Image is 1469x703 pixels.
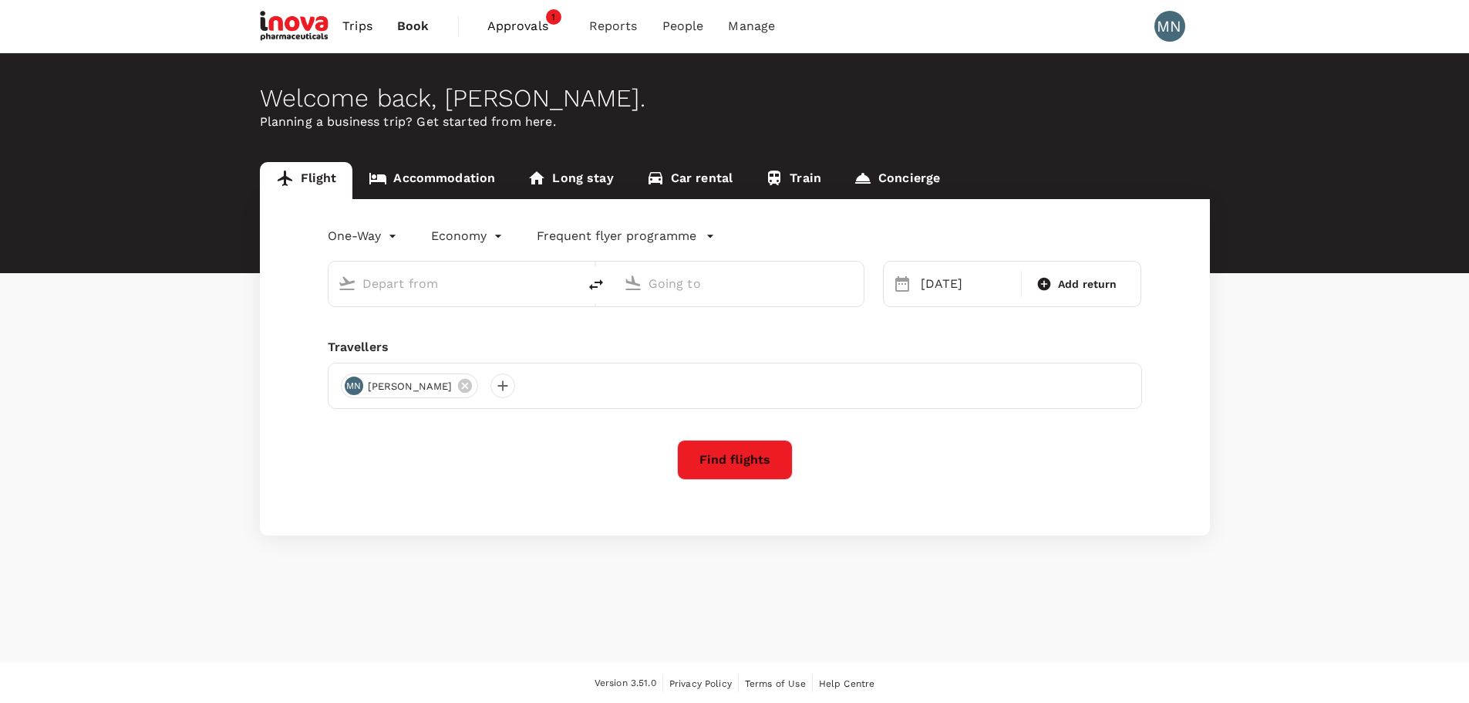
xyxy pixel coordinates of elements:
span: Privacy Policy [669,678,732,689]
a: Car rental [630,162,750,199]
button: Find flights [677,440,793,480]
div: [DATE] [915,269,1018,299]
span: [PERSON_NAME] [359,379,462,394]
p: Frequent flyer programme [537,227,696,245]
span: Help Centre [819,678,875,689]
span: People [662,17,704,35]
span: Manage [728,17,775,35]
a: Train [749,162,837,199]
a: Flight [260,162,353,199]
div: MN [1154,11,1185,42]
a: Privacy Policy [669,675,732,692]
a: Long stay [511,162,629,199]
a: Accommodation [352,162,511,199]
a: Terms of Use [745,675,806,692]
button: Open [853,282,856,285]
div: Travellers [328,338,1142,357]
span: Reports [589,17,638,35]
span: Terms of Use [745,678,806,689]
span: Add return [1058,276,1117,292]
span: Trips [342,17,372,35]
div: MN[PERSON_NAME] [341,373,479,398]
span: 1 [546,9,561,25]
p: Planning a business trip? Get started from here. [260,113,1210,131]
img: iNova Pharmaceuticals [260,9,331,43]
a: Help Centre [819,675,875,692]
button: delete [578,266,615,303]
button: Frequent flyer programme [537,227,715,245]
input: Depart from [362,272,545,296]
div: MN [345,377,363,395]
div: Economy [431,224,506,248]
span: Book [397,17,430,35]
span: Approvals [487,17,564,35]
a: Concierge [837,162,956,199]
div: One-Way [328,224,400,248]
div: Welcome back , [PERSON_NAME] . [260,84,1210,113]
input: Going to [649,272,831,296]
button: Open [567,282,570,285]
span: Version 3.51.0 [595,676,656,691]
